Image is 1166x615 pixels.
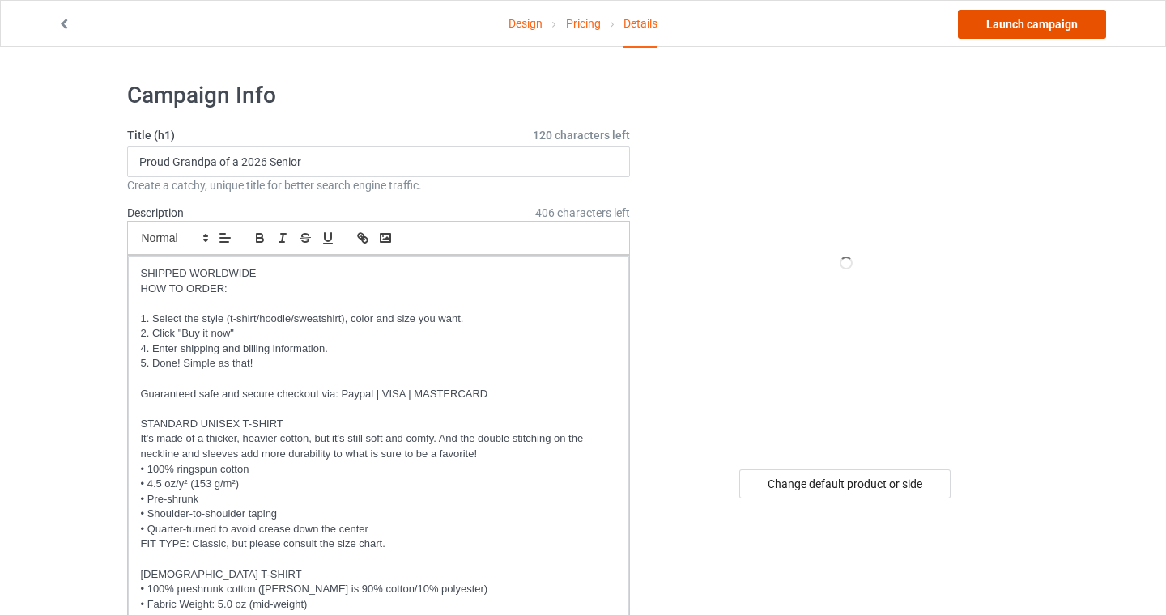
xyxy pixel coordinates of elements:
[141,507,617,522] p: • Shoulder-to-shoulder taping
[566,1,601,46] a: Pricing
[127,127,631,143] label: Title (h1)
[141,597,617,613] p: • Fabric Weight: 5.0 oz (mid-weight)
[141,477,617,492] p: • 4.5 oz/y² (153 g/m²)
[141,462,617,477] p: • 100% ringspun cotton
[141,522,617,537] p: • Quarter-turned to avoid crease down the center
[141,266,617,282] p: SHIPPED WORLDWIDE
[141,582,617,597] p: • 100% preshrunk cotton ([PERSON_NAME] is 90% cotton/10% polyester)
[141,417,617,432] p: STANDARD UNISEX T-SHIRT
[739,469,951,498] div: Change default product or side
[623,1,657,48] div: Details
[141,312,617,327] p: 1. Select the style (t-shirt/hoodie/sweatshirt), color and size you want.
[141,282,617,297] p: HOW TO ORDER:
[509,1,543,46] a: Design
[535,205,630,221] span: 406 characters left
[141,326,617,341] p: 2. Click "Buy it now"
[141,356,617,371] p: 5. Done! Simple as that!
[127,81,631,110] h1: Campaign Info
[958,10,1106,39] a: Launch campaign
[141,341,617,357] p: 4. Enter shipping and billing information.
[533,127,630,143] span: 120 characters left
[141,537,617,552] p: FIT TYPE: Classic, but please consult the size chart.
[127,206,184,219] label: Description
[141,492,617,507] p: • Pre-shrunk
[127,177,631,193] div: Create a catchy, unique title for better search engine traffic.
[141,567,617,583] p: [DEMOGRAPHIC_DATA] T-SHIRT
[141,431,617,461] p: It's made of a thicker, heavier cotton, but it's still soft and comfy. And the double stitching o...
[141,387,617,402] p: Guaranteed safe and secure checkout via: Paypal | VISA | MASTERCARD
